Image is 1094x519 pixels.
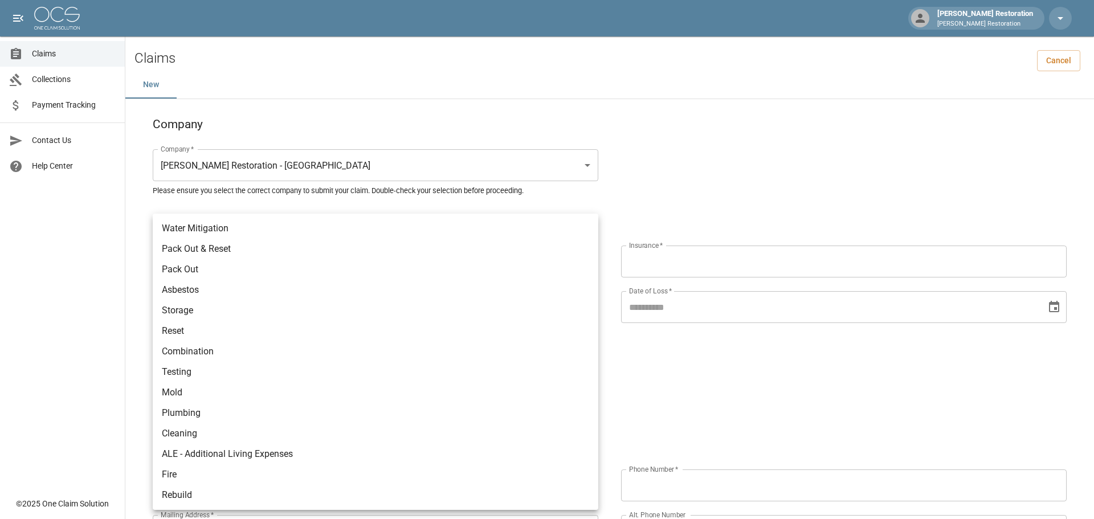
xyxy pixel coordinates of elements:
[153,423,598,444] li: Cleaning
[153,485,598,505] li: Rebuild
[153,403,598,423] li: Plumbing
[153,218,598,239] li: Water Mitigation
[153,321,598,341] li: Reset
[153,464,598,485] li: Fire
[153,382,598,403] li: Mold
[153,300,598,321] li: Storage
[153,239,598,259] li: Pack Out & Reset
[153,341,598,362] li: Combination
[153,280,598,300] li: Asbestos
[153,362,598,382] li: Testing
[153,259,598,280] li: Pack Out
[153,444,598,464] li: ALE - Additional Living Expenses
